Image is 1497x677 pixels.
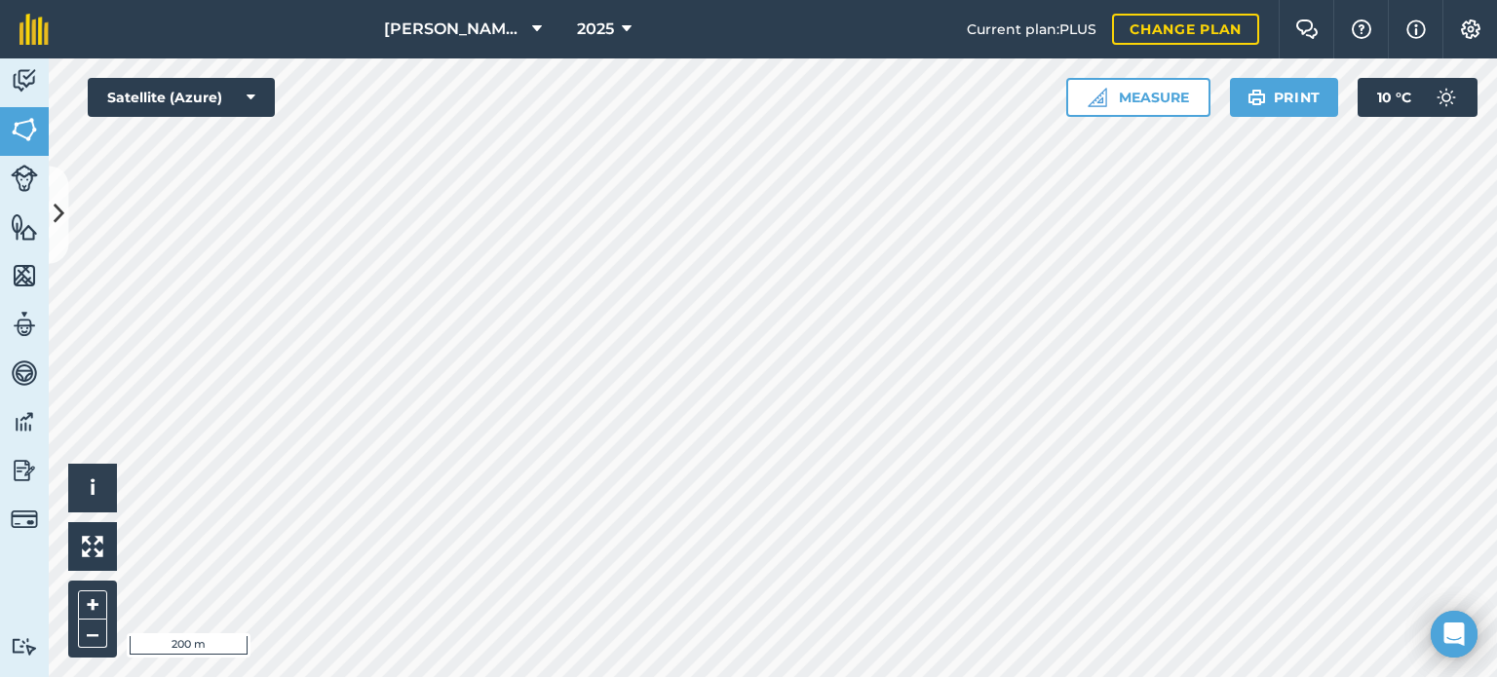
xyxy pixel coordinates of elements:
img: A question mark icon [1350,19,1373,39]
button: – [78,620,107,648]
span: i [90,475,96,500]
img: svg+xml;base64,PD94bWwgdmVyc2lvbj0iMS4wIiBlbmNvZGluZz0idXRmLTgiPz4KPCEtLSBHZW5lcmF0b3I6IEFkb2JlIE... [11,358,38,388]
img: svg+xml;base64,PD94bWwgdmVyc2lvbj0iMS4wIiBlbmNvZGluZz0idXRmLTgiPz4KPCEtLSBHZW5lcmF0b3I6IEFkb2JlIE... [11,456,38,485]
img: svg+xml;base64,PHN2ZyB4bWxucz0iaHR0cDovL3d3dy53My5vcmcvMjAwMC9zdmciIHdpZHRoPSI1NiIgaGVpZ2h0PSI2MC... [11,261,38,290]
img: svg+xml;base64,PHN2ZyB4bWxucz0iaHR0cDovL3d3dy53My5vcmcvMjAwMC9zdmciIHdpZHRoPSIxOSIgaGVpZ2h0PSIyNC... [1247,86,1266,109]
button: 10 °C [1358,78,1478,117]
button: Satellite (Azure) [88,78,275,117]
img: svg+xml;base64,PD94bWwgdmVyc2lvbj0iMS4wIiBlbmNvZGluZz0idXRmLTgiPz4KPCEtLSBHZW5lcmF0b3I6IEFkb2JlIE... [11,310,38,339]
a: Change plan [1112,14,1259,45]
span: 2025 [577,18,614,41]
img: svg+xml;base64,PHN2ZyB4bWxucz0iaHR0cDovL3d3dy53My5vcmcvMjAwMC9zdmciIHdpZHRoPSI1NiIgaGVpZ2h0PSI2MC... [11,115,38,144]
img: svg+xml;base64,PHN2ZyB4bWxucz0iaHR0cDovL3d3dy53My5vcmcvMjAwMC9zdmciIHdpZHRoPSIxNyIgaGVpZ2h0PSIxNy... [1406,18,1426,41]
img: svg+xml;base64,PD94bWwgdmVyc2lvbj0iMS4wIiBlbmNvZGluZz0idXRmLTgiPz4KPCEtLSBHZW5lcmF0b3I6IEFkb2JlIE... [11,407,38,436]
img: Four arrows, one pointing top left, one top right, one bottom right and the last bottom left [82,536,103,557]
img: svg+xml;base64,PD94bWwgdmVyc2lvbj0iMS4wIiBlbmNvZGluZz0idXRmLTgiPz4KPCEtLSBHZW5lcmF0b3I6IEFkb2JlIE... [11,66,38,95]
button: Measure [1066,78,1210,117]
div: Open Intercom Messenger [1431,611,1478,658]
img: svg+xml;base64,PD94bWwgdmVyc2lvbj0iMS4wIiBlbmNvZGluZz0idXRmLTgiPz4KPCEtLSBHZW5lcmF0b3I6IEFkb2JlIE... [1427,78,1466,117]
img: svg+xml;base64,PD94bWwgdmVyc2lvbj0iMS4wIiBlbmNvZGluZz0idXRmLTgiPz4KPCEtLSBHZW5lcmF0b3I6IEFkb2JlIE... [11,165,38,192]
button: + [78,590,107,620]
img: fieldmargin Logo [19,14,49,45]
span: [PERSON_NAME] farm [384,18,524,41]
img: A cog icon [1459,19,1482,39]
img: svg+xml;base64,PD94bWwgdmVyc2lvbj0iMS4wIiBlbmNvZGluZz0idXRmLTgiPz4KPCEtLSBHZW5lcmF0b3I6IEFkb2JlIE... [11,637,38,656]
img: svg+xml;base64,PD94bWwgdmVyc2lvbj0iMS4wIiBlbmNvZGluZz0idXRmLTgiPz4KPCEtLSBHZW5lcmF0b3I6IEFkb2JlIE... [11,506,38,533]
span: Current plan : PLUS [967,19,1096,40]
img: svg+xml;base64,PHN2ZyB4bWxucz0iaHR0cDovL3d3dy53My5vcmcvMjAwMC9zdmciIHdpZHRoPSI1NiIgaGVpZ2h0PSI2MC... [11,212,38,242]
button: i [68,464,117,512]
img: Ruler icon [1088,88,1107,107]
img: Two speech bubbles overlapping with the left bubble in the forefront [1295,19,1319,39]
button: Print [1230,78,1339,117]
span: 10 ° C [1377,78,1411,117]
